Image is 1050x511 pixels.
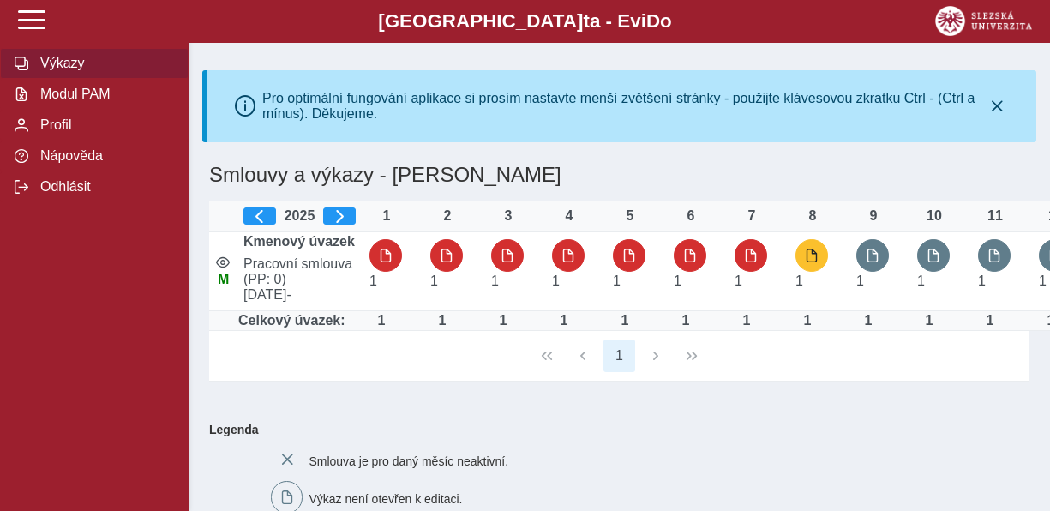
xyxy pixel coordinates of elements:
[917,208,951,224] div: 10
[660,10,672,32] span: o
[202,416,1023,443] b: Legenda
[491,208,525,224] div: 3
[917,274,925,288] span: Úvazek : 8 h / den. 40 h / týden.
[243,234,355,249] b: Kmenový úvazek
[286,287,291,302] span: -
[552,208,586,224] div: 4
[430,208,465,224] div: 2
[613,274,621,288] span: Úvazek : 8 h / den. 40 h / týden.
[735,274,742,288] span: Úvazek : 8 h / den. 40 h / týden.
[1039,274,1047,288] span: Úvazek : 8 h / den. 40 h / týden.
[912,313,946,328] div: Úvazek : 8 h / den. 40 h / týden.
[790,313,825,328] div: Úvazek : 8 h / den. 40 h / týden.
[309,492,462,506] span: Výkaz není otevřen k editaci.
[35,117,174,133] span: Profil
[35,56,174,71] span: Výkazy
[202,156,897,194] h1: Smlouvy a výkazy - [PERSON_NAME]
[369,208,404,224] div: 1
[795,274,803,288] span: Úvazek : 8 h / den. 40 h / týden.
[608,313,642,328] div: Úvazek : 8 h / den. 40 h / týden.
[856,208,891,224] div: 9
[35,148,174,164] span: Nápověda
[795,208,830,224] div: 8
[237,311,363,331] td: Celkový úvazek:
[583,10,589,32] span: t
[603,340,636,372] button: 1
[237,256,363,287] span: Pracovní smlouva (PP: 0)
[978,208,1012,224] div: 11
[35,87,174,102] span: Modul PAM
[309,454,508,468] span: Smlouva je pro daný měsíc neaktivní.
[669,313,703,328] div: Úvazek : 8 h / den. 40 h / týden.
[364,313,399,328] div: Úvazek : 8 h / den. 40 h / týden.
[218,272,229,286] span: Údaje souhlasí s údaji v Magionu
[674,208,708,224] div: 6
[973,313,1007,328] div: Úvazek : 8 h / den. 40 h / týden.
[935,6,1032,36] img: logo_web_su.png
[552,274,560,288] span: Úvazek : 8 h / den. 40 h / týden.
[35,179,174,195] span: Odhlásit
[369,274,377,288] span: Úvazek : 8 h / den. 40 h / týden.
[262,91,985,122] div: Pro optimální fungování aplikace si prosím nastavte menší zvětšení stránky - použijte klávesovou ...
[425,313,459,328] div: Úvazek : 8 h / den. 40 h / týden.
[237,287,363,303] span: [DATE]
[547,313,581,328] div: Úvazek : 8 h / den. 40 h / týden.
[856,274,864,288] span: Úvazek : 8 h / den. 40 h / týden.
[674,274,681,288] span: Úvazek : 8 h / den. 40 h / týden.
[430,274,438,288] span: Úvazek : 8 h / den. 40 h / týden.
[491,274,499,288] span: Úvazek : 8 h / den. 40 h / týden.
[243,207,356,225] div: 2025
[851,313,885,328] div: Úvazek : 8 h / den. 40 h / týden.
[729,313,764,328] div: Úvazek : 8 h / den. 40 h / týden.
[646,10,660,32] span: D
[978,274,986,288] span: Úvazek : 8 h / den. 40 h / týden.
[613,208,647,224] div: 5
[735,208,769,224] div: 7
[216,255,230,269] i: Smlouva je aktivní
[51,10,999,33] b: [GEOGRAPHIC_DATA] a - Evi
[486,313,520,328] div: Úvazek : 8 h / den. 40 h / týden.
